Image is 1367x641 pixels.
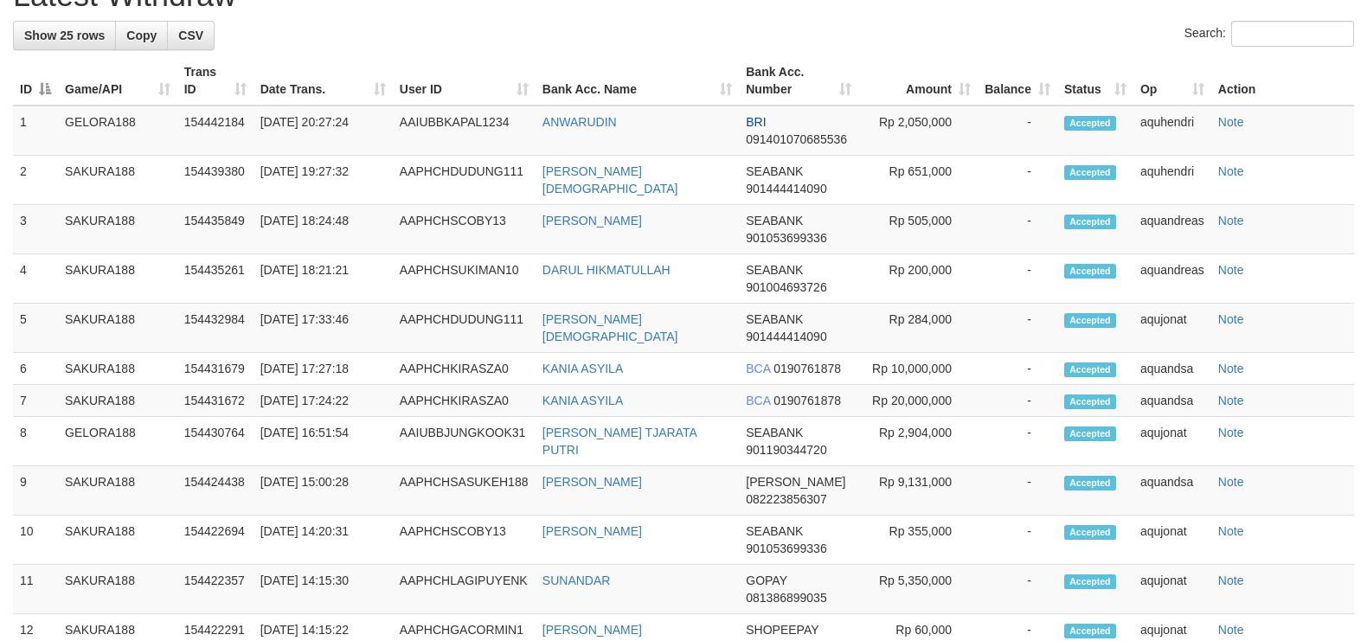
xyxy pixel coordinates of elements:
td: AAPHCHKIRASZA0 [393,353,536,385]
td: [DATE] 18:24:48 [254,205,393,254]
td: - [978,156,1057,205]
span: [PERSON_NAME] [746,475,845,489]
th: Balance: activate to sort column ascending [978,56,1057,106]
span: Copy [126,29,157,42]
span: Accepted [1064,165,1116,180]
td: 1 [13,106,58,156]
td: 154422357 [177,565,254,614]
td: 7 [13,385,58,417]
span: GOPAY [746,574,786,587]
a: Note [1218,115,1244,129]
a: KANIA ASYILA [542,394,623,407]
td: Rp 355,000 [858,516,978,565]
a: Note [1218,574,1244,587]
td: SAKURA188 [58,565,177,614]
th: Trans ID: activate to sort column ascending [177,56,254,106]
a: SUNANDAR [542,574,611,587]
td: Rp 10,000,000 [858,353,978,385]
a: [PERSON_NAME] [542,524,642,538]
a: Show 25 rows [13,21,116,50]
th: User ID: activate to sort column ascending [393,56,536,106]
td: 154439380 [177,156,254,205]
td: - [978,353,1057,385]
span: Accepted [1064,116,1116,131]
td: [DATE] 15:00:28 [254,466,393,516]
td: - [978,565,1057,614]
span: Copy 901444414090 to clipboard [746,330,826,343]
td: AAPHCHSUKIMAN10 [393,254,536,304]
span: Copy 901444414090 to clipboard [746,182,826,196]
td: 154435261 [177,254,254,304]
td: Rp 2,904,000 [858,417,978,466]
th: Op: activate to sort column ascending [1133,56,1211,106]
td: [DATE] 17:27:18 [254,353,393,385]
td: aquandreas [1133,254,1211,304]
td: - [978,205,1057,254]
td: SAKURA188 [58,156,177,205]
td: AAPHCHSCOBY13 [393,205,536,254]
span: BRI [746,115,766,129]
td: 11 [13,565,58,614]
th: Date Trans.: activate to sort column ascending [254,56,393,106]
td: 154435849 [177,205,254,254]
span: SEABANK [746,524,803,538]
td: AAPHCHDUDUNG111 [393,304,536,353]
span: Accepted [1064,394,1116,409]
td: [DATE] 20:27:24 [254,106,393,156]
td: AAPHCHSCOBY13 [393,516,536,565]
td: aquandsa [1133,466,1211,516]
td: GELORA188 [58,417,177,466]
a: [PERSON_NAME] [542,475,642,489]
a: Note [1218,362,1244,375]
td: 154422694 [177,516,254,565]
td: 4 [13,254,58,304]
span: BCA [746,394,770,407]
span: SEABANK [746,426,803,439]
td: aquhendri [1133,156,1211,205]
span: SEABANK [746,263,803,277]
td: 10 [13,516,58,565]
a: [PERSON_NAME] [542,623,642,637]
td: [DATE] 19:27:32 [254,156,393,205]
a: [PERSON_NAME] [542,214,642,228]
th: Status: activate to sort column ascending [1057,56,1133,106]
span: Accepted [1064,215,1116,229]
td: AAIUBBKAPAL1234 [393,106,536,156]
td: 5 [13,304,58,353]
td: 3 [13,205,58,254]
td: Rp 2,050,000 [858,106,978,156]
td: [DATE] 18:21:21 [254,254,393,304]
td: aqujonat [1133,417,1211,466]
th: Action [1211,56,1354,106]
span: SEABANK [746,312,803,326]
span: SHOPEEPAY [746,623,818,637]
td: Rp 9,131,000 [858,466,978,516]
td: - [978,385,1057,417]
span: Copy 0190761878 to clipboard [773,394,841,407]
td: [DATE] 14:15:30 [254,565,393,614]
span: Copy 0190761878 to clipboard [773,362,841,375]
th: Bank Acc. Number: activate to sort column ascending [739,56,858,106]
td: - [978,106,1057,156]
span: Show 25 rows [24,29,105,42]
a: [PERSON_NAME][DEMOGRAPHIC_DATA] [542,164,678,196]
td: 154424438 [177,466,254,516]
span: Copy 901053699336 to clipboard [746,231,826,245]
a: Note [1218,426,1244,439]
td: AAPHCHDUDUNG111 [393,156,536,205]
td: 154431672 [177,385,254,417]
td: SAKURA188 [58,205,177,254]
a: [PERSON_NAME][DEMOGRAPHIC_DATA] [542,312,678,343]
span: Copy 081386899035 to clipboard [746,591,826,605]
td: Rp 651,000 [858,156,978,205]
span: Accepted [1064,574,1116,589]
span: Accepted [1064,264,1116,279]
td: aqujonat [1133,304,1211,353]
span: Accepted [1064,525,1116,540]
td: SAKURA188 [58,353,177,385]
span: Accepted [1064,362,1116,377]
span: Accepted [1064,476,1116,490]
td: Rp 20,000,000 [858,385,978,417]
td: SAKURA188 [58,304,177,353]
td: 8 [13,417,58,466]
